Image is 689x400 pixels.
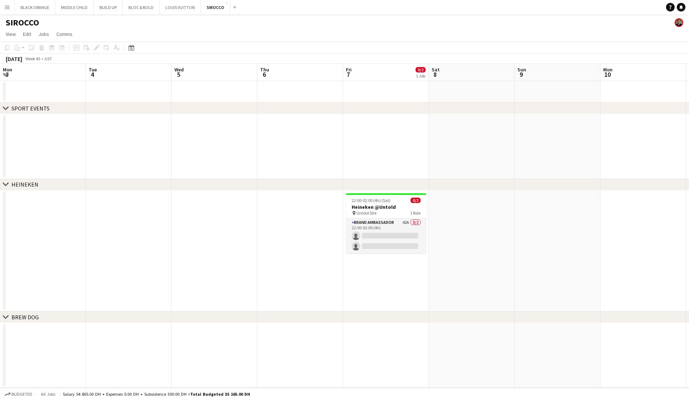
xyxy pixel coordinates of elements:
[675,18,683,27] app-user-avatar: Yuliia Antokhina
[345,70,352,79] span: 7
[38,31,49,37] span: Jobs
[6,31,16,37] span: View
[2,70,12,79] span: 3
[346,193,426,253] app-job-card: 22:00-02:00 (4h) (Sat)0/2Heineken @Untold Untold Site1 RoleBrand Ambassador42A0/222:00-02:00 (4h)
[516,70,526,79] span: 9
[56,31,72,37] span: Comms
[39,391,57,397] span: All jobs
[259,70,269,79] span: 6
[352,198,390,203] span: 22:00-02:00 (4h) (Sat)
[15,0,55,14] button: BLACK ORANGE
[346,218,426,253] app-card-role: Brand Ambassador42A0/222:00-02:00 (4h)
[173,70,184,79] span: 5
[346,66,352,73] span: Fri
[416,73,425,79] div: 1 Job
[23,31,31,37] span: Edit
[24,56,42,61] span: Week 45
[3,29,19,39] a: View
[346,204,426,210] h3: Heineken @Untold
[36,29,52,39] a: Jobs
[88,70,97,79] span: 4
[602,70,613,79] span: 10
[11,392,32,397] span: Budgeted
[94,0,123,14] button: BUILD UP
[123,0,160,14] button: BLOC & BOLD
[89,66,97,73] span: Tue
[410,211,421,216] span: 1 Role
[11,105,50,112] div: SPORT EVENTS
[411,198,421,203] span: 0/2
[431,70,440,79] span: 8
[160,0,201,14] button: LOUIS VUITTON
[174,66,184,73] span: Wed
[517,66,526,73] span: Sun
[201,0,230,14] button: SIROCCO
[432,66,440,73] span: Sat
[190,391,250,397] span: Total Budgeted 55 165.00 DH
[63,391,250,397] div: Salary 54 865.00 DH + Expenses 0.00 DH + Subsistence 300.00 DH =
[55,0,94,14] button: MIDDLE CHILD
[3,66,12,73] span: Mon
[20,29,34,39] a: Edit
[6,17,39,28] h1: SIROCCO
[260,66,269,73] span: Thu
[11,314,39,321] div: BREW DOG
[603,66,613,73] span: Mon
[53,29,75,39] a: Comms
[6,55,22,62] div: [DATE]
[416,67,426,72] span: 0/2
[4,390,33,398] button: Budgeted
[356,211,376,216] span: Untold Site
[44,56,52,61] div: GST
[11,181,38,188] div: HEINEKEN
